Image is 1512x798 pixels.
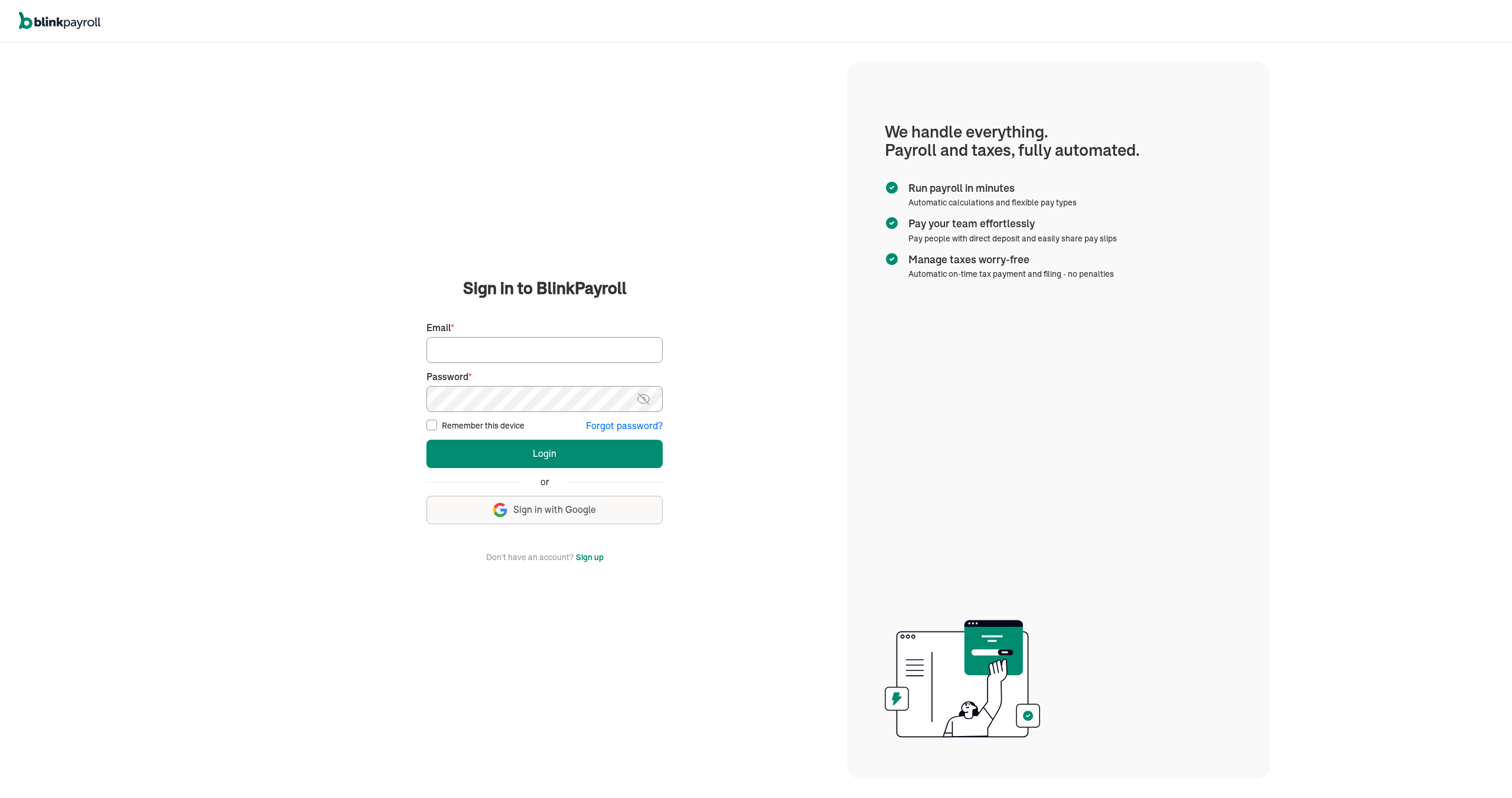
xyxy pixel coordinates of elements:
[576,550,604,564] button: Sign up
[426,440,663,468] button: Login
[586,419,663,433] button: Forgot password?
[426,496,663,524] button: Sign in with Google
[426,321,663,335] label: Email
[463,276,627,300] span: Sign in to BlinkPayroll
[885,181,899,195] img: checkmark
[885,123,1232,159] h1: We handle everything. Payroll and taxes, fully automated.
[908,233,1117,244] span: Pay people with direct deposit and easily share pay slips
[885,616,1040,741] img: illustration
[19,12,100,30] img: logo
[442,420,524,431] label: Remember this device
[513,503,596,516] span: Sign in with Google
[493,503,507,517] img: google
[426,370,663,384] label: Password
[908,269,1114,279] span: Automatic on-time tax payment and filing - no penalties
[885,252,899,266] img: checkmark
[486,550,573,564] span: Don't have an account?
[908,197,1077,208] span: Automatic calculations and flexible pay types
[908,216,1112,231] span: Pay your team effortlessly
[885,216,899,230] img: checkmark
[426,337,663,363] input: Your email address
[908,181,1072,196] span: Run payroll in minutes
[908,252,1109,267] span: Manage taxes worry-free
[636,392,651,406] img: eye
[540,475,549,489] span: or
